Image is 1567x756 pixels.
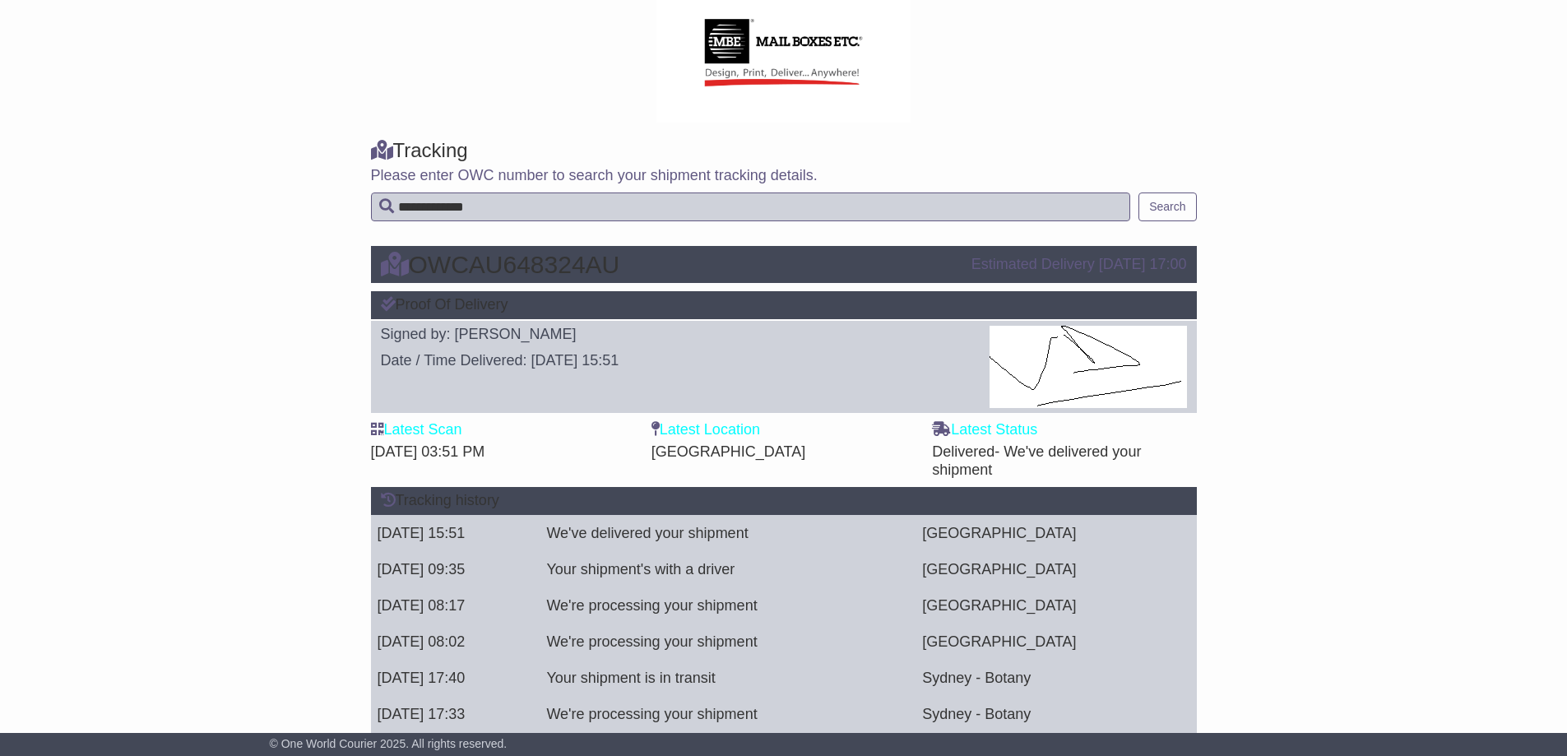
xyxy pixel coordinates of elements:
div: OWCAU648324AU [373,251,963,278]
label: Latest Scan [371,421,462,439]
td: We're processing your shipment [540,587,916,624]
td: Your shipment is in transit [540,660,916,696]
td: Your shipment's with a driver [540,551,916,587]
img: GetPodImagePublic [990,326,1187,408]
div: Date / Time Delivered: [DATE] 15:51 [381,352,973,370]
span: [DATE] 03:51 PM [371,443,485,460]
div: Signed by: [PERSON_NAME] [381,326,973,344]
td: [DATE] 15:51 [371,515,540,551]
span: - We've delivered your shipment [932,443,1141,478]
td: Sydney - Botany [916,660,1196,696]
td: [DATE] 09:35 [371,551,540,587]
td: We're processing your shipment [540,696,916,732]
div: Tracking [371,139,1197,163]
label: Latest Location [651,421,760,439]
span: © One World Courier 2025. All rights reserved. [270,737,508,750]
div: Estimated Delivery [DATE] 17:00 [971,256,1187,274]
div: Tracking history [371,487,1197,515]
td: We're processing your shipment [540,624,916,660]
td: [DATE] 08:17 [371,587,540,624]
td: [DATE] 08:02 [371,624,540,660]
td: [GEOGRAPHIC_DATA] [916,624,1196,660]
p: Please enter OWC number to search your shipment tracking details. [371,167,1197,185]
button: Search [1138,192,1196,221]
span: Delivered [932,443,1141,478]
td: Sydney - Botany [916,696,1196,732]
td: [DATE] 17:40 [371,660,540,696]
span: [GEOGRAPHIC_DATA] [651,443,805,460]
td: We've delivered your shipment [540,515,916,551]
td: [GEOGRAPHIC_DATA] [916,515,1196,551]
label: Latest Status [932,421,1037,439]
td: [GEOGRAPHIC_DATA] [916,551,1196,587]
div: Proof Of Delivery [371,291,1197,319]
td: [DATE] 17:33 [371,696,540,732]
td: [GEOGRAPHIC_DATA] [916,587,1196,624]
